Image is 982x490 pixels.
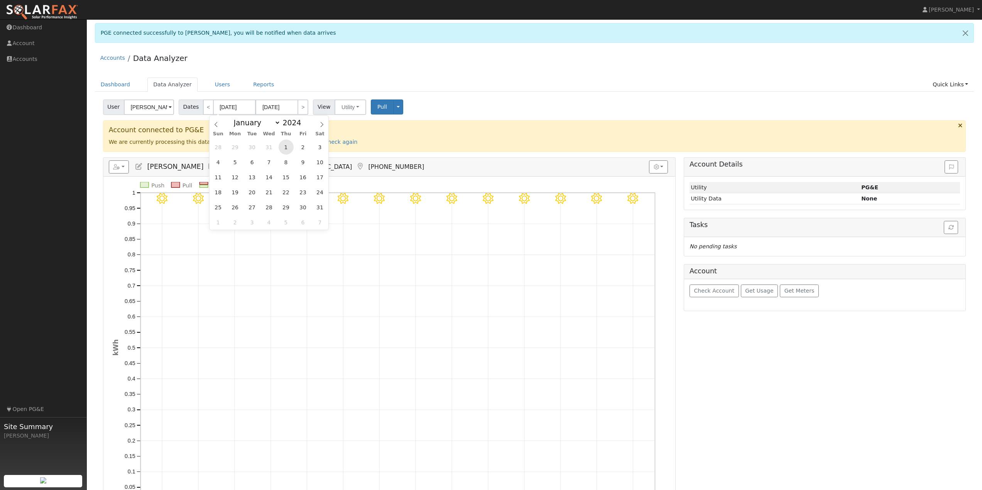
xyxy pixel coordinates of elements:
i: 8/25 - Clear [628,193,639,204]
span: Sat [311,131,328,136]
span: August 30, 2024 [296,200,311,215]
span: August 15, 2024 [279,170,294,185]
span: Dates [179,99,203,115]
strong: None [861,195,877,202]
span: July 31, 2024 [262,140,277,155]
h5: Tasks [690,221,960,229]
span: July 29, 2024 [228,140,243,155]
span: August 4, 2024 [211,155,226,170]
button: Check Account [690,285,739,298]
a: > [297,99,308,115]
span: August 7, 2024 [262,155,277,170]
span: August 19, 2024 [228,185,243,200]
button: Utility [335,99,366,115]
span: Wed [260,131,277,136]
span: September 5, 2024 [279,215,294,230]
span: Mon [226,131,243,136]
a: Check again [324,139,358,145]
span: August 5, 2024 [228,155,243,170]
div: [PERSON_NAME] [4,432,83,440]
i: 8/17 - Clear [338,193,348,204]
span: Pull [377,104,387,110]
span: August 25, 2024 [211,200,226,215]
span: August 16, 2024 [296,170,311,185]
span: August 17, 2024 [312,170,327,185]
select: Month [230,118,281,127]
button: Get Usage [741,285,778,298]
a: Users [209,77,236,92]
span: August 11, 2024 [211,170,226,185]
i: 8/19 - Clear [410,193,421,204]
span: September 3, 2024 [245,215,260,230]
i: No pending tasks [690,243,737,249]
span: August 8, 2024 [279,155,294,170]
img: SolarFax [6,4,78,20]
span: [PERSON_NAME] [929,7,974,13]
text: 0.15 [125,453,135,459]
span: August 23, 2024 [296,185,311,200]
text: 0.1 [128,469,135,475]
text: 0.55 [125,329,135,335]
td: Utility Data [690,193,860,204]
i: 8/18 - Clear [374,193,385,204]
span: July 28, 2024 [211,140,226,155]
text: 0.7 [128,283,135,289]
span: [PERSON_NAME] [147,163,203,170]
span: User [103,99,124,115]
span: Thu [277,131,294,136]
h3: Account connected to PG&E [109,126,960,134]
span: August 12, 2024 [228,170,243,185]
span: Sun [210,131,226,136]
span: September 7, 2024 [312,215,327,230]
i: 8/22 - Clear [519,193,530,204]
button: Refresh [944,221,958,234]
text: kWh [112,339,120,356]
span: August 22, 2024 [279,185,294,200]
text: 0.3 [128,407,135,413]
a: Map [356,163,364,170]
span: September 6, 2024 [296,215,311,230]
text: 0.65 [125,298,135,304]
span: August 29, 2024 [279,200,294,215]
i: 8/13 - Clear [193,193,204,204]
div: We are currently processing this data, which typically takes just a few minutes. [103,120,966,152]
i: 8/12 - Clear [157,193,167,204]
a: Dashboard [95,77,136,92]
span: View [313,99,335,115]
text: 0.95 [125,205,135,211]
text: 0.9 [128,221,135,227]
a: Data Analyzer [147,77,198,92]
i: 8/20 - Clear [446,193,457,204]
a: Edit User (35502) [135,163,143,170]
a: Quick Links [927,77,974,92]
text: 0.4 [128,375,135,382]
span: August 26, 2024 [228,200,243,215]
span: August 18, 2024 [211,185,226,200]
span: August 27, 2024 [245,200,260,215]
span: Check Account [694,288,734,294]
text: Push [151,182,164,189]
span: August 21, 2024 [262,185,277,200]
a: Close [957,24,974,42]
text: 0.35 [125,391,135,397]
i: 8/21 - Clear [483,193,494,204]
span: August 14, 2024 [262,170,277,185]
input: Year [281,118,308,127]
a: Accounts [100,55,125,61]
text: 0.2 [128,438,135,444]
img: retrieve [40,477,46,483]
h5: Account Details [690,160,960,168]
span: August 24, 2024 [312,185,327,200]
span: July 30, 2024 [245,140,260,155]
i: 8/24 - Clear [592,193,602,204]
strong: ID: 17224538, authorized: 08/26/25 [861,184,878,190]
text: 0.75 [125,267,135,273]
a: Multi-Series Graph [208,163,216,170]
span: August 13, 2024 [245,170,260,185]
text: 0.25 [125,422,135,428]
span: August 28, 2024 [262,200,277,215]
span: September 2, 2024 [228,215,243,230]
a: < [203,99,214,115]
td: Utility [690,182,860,193]
span: Get Meters [784,288,815,294]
